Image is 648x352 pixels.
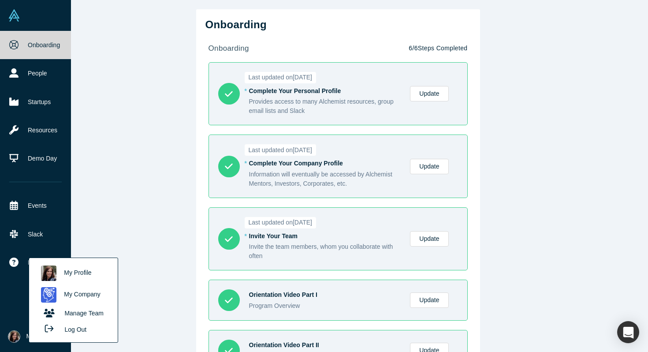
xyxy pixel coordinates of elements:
[41,266,56,281] img: Ala Stolpnik's profile
[249,242,401,261] div: Invite the team members, whom you collaborate with often
[37,284,110,306] a: My Company
[8,9,20,22] img: Alchemist Vault Logo
[8,330,58,343] button: My Account
[209,44,249,52] strong: onboarding
[249,232,401,241] div: Invite Your Team
[245,72,317,83] span: Last updated on [DATE]
[249,290,401,300] div: Orientation Video Part I
[409,44,467,53] p: 6 / 6 Steps Completed
[37,262,110,284] a: My Profile
[249,97,401,116] div: Provides access to many Alchemist resources, group email lists and Slack
[410,159,448,174] a: Update
[8,330,20,343] img: Ala Stolpnik's Account
[410,231,448,247] a: Update
[26,332,58,341] span: My Account
[245,144,317,156] span: Last updated on [DATE]
[249,159,401,168] div: Complete Your Company Profile
[249,86,401,96] div: Complete Your Personal Profile
[28,258,41,267] span: Help
[249,170,401,188] div: Information will eventually be accessed by Alchemist Mentors, Investors, Corporates, etc.
[249,341,401,350] div: Orientation Video Part II
[37,306,110,321] a: Manage Team
[37,321,89,337] button: Log Out
[249,301,401,311] div: Program Overview
[245,217,317,228] span: Last updated on [DATE]
[41,287,56,303] img: Wisary's profile
[205,19,471,31] h2: Onboarding
[410,86,448,101] a: Update
[410,292,448,308] a: Update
